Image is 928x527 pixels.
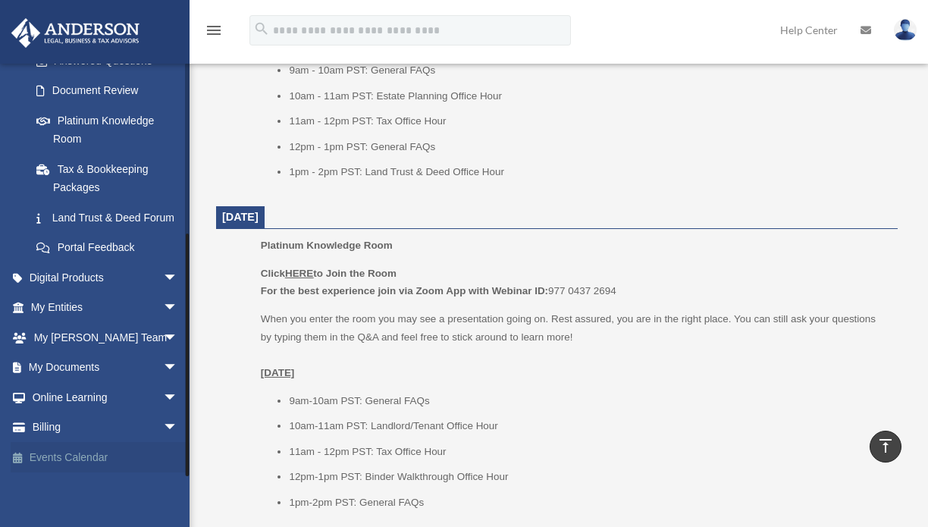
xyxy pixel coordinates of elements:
p: 977 0437 2694 [261,265,887,300]
span: arrow_drop_down [163,353,193,384]
li: 10am - 11am PST: Estate Planning Office Hour [289,87,887,105]
a: Billingarrow_drop_down [11,413,201,443]
b: For the best experience join via Zoom App with Webinar ID: [261,285,548,296]
a: Platinum Knowledge Room [21,105,193,154]
span: arrow_drop_down [163,262,193,293]
span: arrow_drop_down [163,293,193,324]
a: Document Review [21,76,201,106]
i: search [253,20,270,37]
b: Click to Join the Room [261,268,397,279]
a: Digital Productsarrow_drop_down [11,262,201,293]
li: 11am - 12pm PST: Tax Office Hour [289,443,887,461]
li: 12pm - 1pm PST: General FAQs [289,138,887,156]
li: 1pm-2pm PST: General FAQs [289,494,887,512]
u: [DATE] [261,367,295,378]
li: 11am - 12pm PST: Tax Office Hour [289,112,887,130]
a: Events Calendar [11,442,201,472]
img: User Pic [894,19,917,41]
a: My [PERSON_NAME] Teamarrow_drop_down [11,322,201,353]
li: 10am-11am PST: Landlord/Tenant Office Hour [289,417,887,435]
a: Online Learningarrow_drop_down [11,382,201,413]
a: My Documentsarrow_drop_down [11,353,201,383]
a: Land Trust & Deed Forum [21,202,201,233]
span: arrow_drop_down [163,413,193,444]
li: 1pm - 2pm PST: Land Trust & Deed Office Hour [289,163,887,181]
span: arrow_drop_down [163,322,193,353]
li: 9am - 10am PST: General FAQs [289,61,887,80]
img: Anderson Advisors Platinum Portal [7,18,144,48]
a: Portal Feedback [21,233,201,263]
span: [DATE] [222,211,259,223]
li: 12pm-1pm PST: Binder Walkthrough Office Hour [289,468,887,486]
a: menu [205,27,223,39]
i: vertical_align_top [876,437,895,455]
p: When you enter the room you may see a presentation going on. Rest assured, you are in the right p... [261,310,887,381]
a: vertical_align_top [870,431,901,463]
li: 9am-10am PST: General FAQs [289,392,887,410]
span: arrow_drop_down [163,382,193,413]
i: menu [205,21,223,39]
span: Platinum Knowledge Room [261,240,393,251]
a: Tax & Bookkeeping Packages [21,154,201,202]
u: HERE [285,268,313,279]
a: My Entitiesarrow_drop_down [11,293,201,323]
